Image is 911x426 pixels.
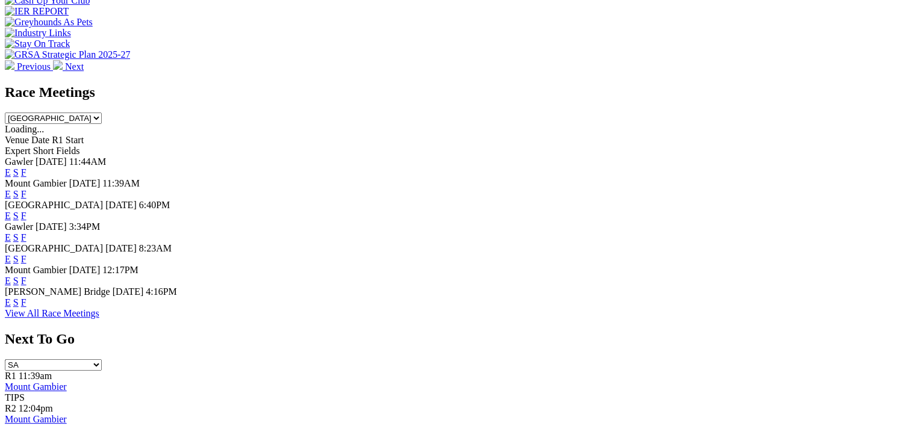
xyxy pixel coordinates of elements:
span: 12:17PM [102,265,138,275]
span: [DATE] [36,221,67,232]
img: Greyhounds As Pets [5,17,93,28]
a: E [5,232,11,242]
a: E [5,167,11,177]
img: Industry Links [5,28,71,39]
img: Stay On Track [5,39,70,49]
span: Loading... [5,124,44,134]
a: Next [53,61,84,72]
a: F [21,232,26,242]
h2: Race Meetings [5,84,906,100]
span: Venue [5,135,29,145]
a: E [5,189,11,199]
span: R1 Start [52,135,84,145]
a: View All Race Meetings [5,308,99,318]
span: 11:39AM [102,178,140,188]
img: GRSA Strategic Plan 2025-27 [5,49,130,60]
span: 12:04pm [19,403,53,413]
a: F [21,189,26,199]
span: Expert [5,146,31,156]
span: Mount Gambier [5,265,67,275]
span: 4:16PM [146,286,177,297]
a: E [5,254,11,264]
span: [DATE] [105,243,137,253]
span: R2 [5,403,16,413]
a: S [13,297,19,307]
span: [DATE] [69,265,101,275]
a: F [21,297,26,307]
img: chevron-left-pager-white.svg [5,60,14,70]
a: S [13,167,19,177]
span: 6:40PM [139,200,170,210]
span: 8:23AM [139,243,172,253]
span: [PERSON_NAME] Bridge [5,286,110,297]
a: Mount Gambier [5,414,67,424]
span: TIPS [5,392,25,403]
a: E [5,297,11,307]
a: F [21,254,26,264]
a: S [13,232,19,242]
a: S [13,276,19,286]
a: E [5,211,11,221]
span: Short [33,146,54,156]
a: F [21,276,26,286]
span: R1 [5,371,16,381]
a: F [21,211,26,221]
span: [DATE] [36,156,67,167]
span: 11:39am [19,371,52,381]
a: F [21,167,26,177]
span: 11:44AM [69,156,107,167]
a: S [13,254,19,264]
img: chevron-right-pager-white.svg [53,60,63,70]
a: S [13,189,19,199]
h2: Next To Go [5,331,906,347]
span: 3:34PM [69,221,101,232]
span: [DATE] [113,286,144,297]
span: [GEOGRAPHIC_DATA] [5,243,103,253]
a: Previous [5,61,53,72]
span: Gawler [5,156,33,167]
span: [GEOGRAPHIC_DATA] [5,200,103,210]
a: E [5,276,11,286]
span: Fields [56,146,79,156]
span: [DATE] [69,178,101,188]
span: Mount Gambier [5,178,67,188]
a: Mount Gambier [5,381,67,392]
span: Gawler [5,221,33,232]
span: [DATE] [105,200,137,210]
a: S [13,211,19,221]
span: Next [65,61,84,72]
span: Previous [17,61,51,72]
img: IER REPORT [5,6,69,17]
span: Date [31,135,49,145]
